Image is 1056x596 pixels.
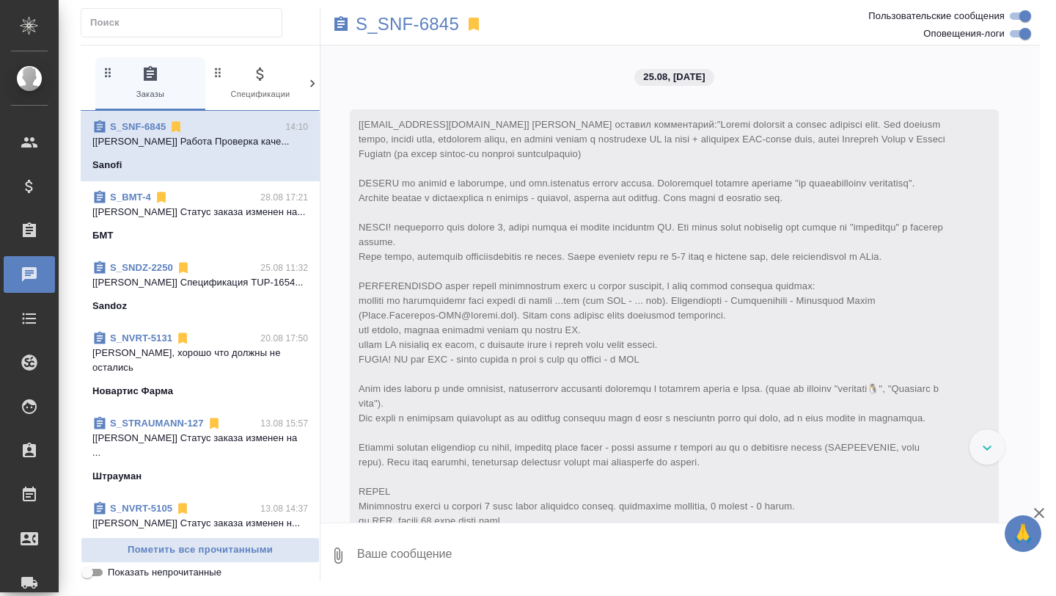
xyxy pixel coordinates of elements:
a: S_SNF-6845 [356,17,459,32]
svg: Отписаться [176,261,191,275]
span: Спецификации [211,65,309,101]
p: 13.08 15:57 [260,416,308,431]
p: 14:10 [285,120,308,134]
span: Заказы [101,65,199,101]
p: [[PERSON_NAME]] Статус заказа изменен н... [92,516,308,531]
p: [[PERSON_NAME]] Работа Проверка каче... [92,134,308,149]
p: 20.08 17:50 [260,331,308,346]
span: Оповещения-логи [923,26,1005,41]
p: 25.08 11:32 [260,261,308,275]
div: S_SNF-684514:10[[PERSON_NAME]] Работа Проверка каче...Sanofi [81,111,320,181]
div: S_SNDZ-225025.08 11:32[[PERSON_NAME]] Спецификация TUP-1654...Sandoz [81,252,320,322]
p: БМТ [92,228,114,243]
p: Новартис Фарма [92,384,173,399]
a: S_NVRT-5105 [110,503,172,514]
div: S_NVRT-510513.08 14:37[[PERSON_NAME]] Статус заказа изменен н...Новартис Фарма [81,493,320,563]
p: 28.08 17:21 [260,190,308,205]
a: S_NVRT-5131 [110,332,172,344]
p: 13.08 14:37 [260,501,308,516]
svg: Отписаться [169,120,183,134]
a: S_SNF-6845 [110,121,166,132]
button: 🙏 [1005,515,1041,552]
p: [[PERSON_NAME]] Статус заказа изменен на ... [92,431,308,460]
p: [PERSON_NAME], хорошо что должны не остались [92,346,308,375]
button: Пометить все прочитанными [81,537,320,563]
div: S_NVRT-513120.08 17:50[PERSON_NAME], хорошо что должны не осталисьНовартис Фарма [81,322,320,407]
span: Пометить все прочитанными [89,542,312,559]
svg: Отписаться [207,416,221,431]
div: S_STRAUMANN-12713.08 15:57[[PERSON_NAME]] Статус заказа изменен на ...Штрауман [81,407,320,493]
svg: Отписаться [175,331,190,346]
a: S_SNDZ-2250 [110,262,173,273]
p: 25.08, [DATE] [643,70,705,84]
span: 🙏 [1011,518,1035,549]
svg: Зажми и перетащи, чтобы поменять порядок вкладок [211,65,225,79]
span: Показать непрочитанные [108,565,221,580]
svg: Зажми и перетащи, чтобы поменять порядок вкладок [101,65,115,79]
p: Штрауман [92,469,142,484]
div: S_BMT-428.08 17:21[[PERSON_NAME]] Статус заказа изменен на...БМТ [81,181,320,252]
svg: Отписаться [154,190,169,205]
input: Поиск [90,12,282,33]
svg: Отписаться [175,501,190,516]
span: Пользовательские сообщения [868,9,1005,23]
a: S_BMT-4 [110,192,151,203]
a: S_STRAUMANN-127 [110,418,204,429]
p: [[PERSON_NAME]] Спецификация TUP-1654... [92,275,308,290]
p: Sanofi [92,158,122,172]
p: [[PERSON_NAME]] Статус заказа изменен на... [92,205,308,219]
p: Sandoz [92,299,127,313]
